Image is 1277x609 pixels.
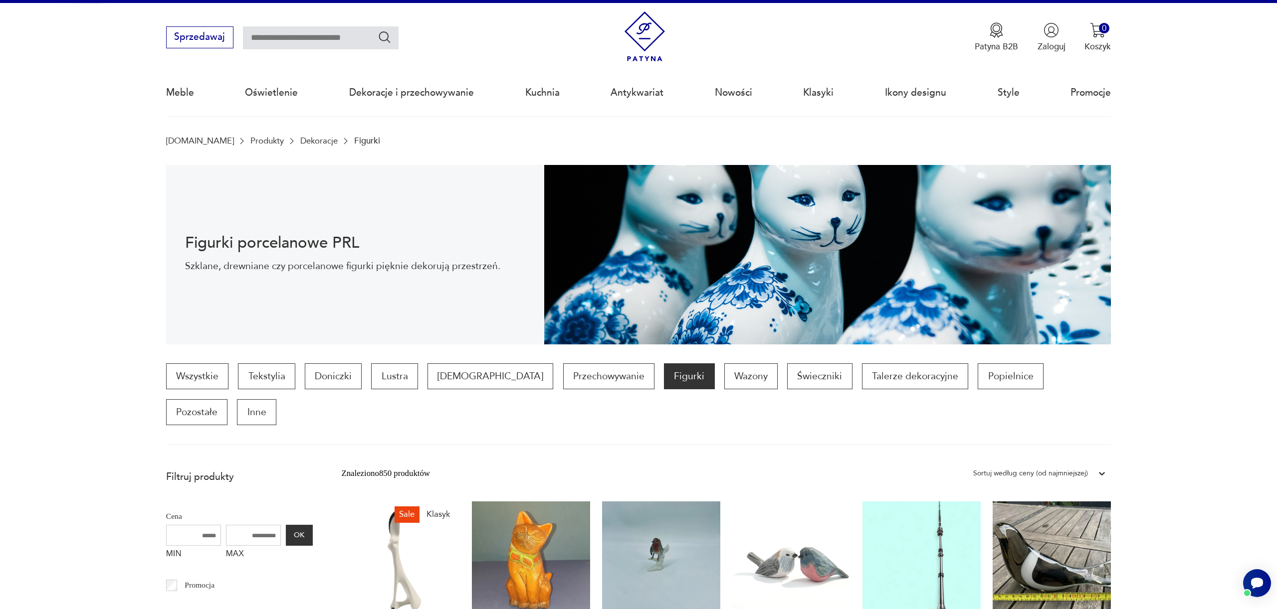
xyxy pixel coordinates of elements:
div: Sortuj według ceny (od najmniejszej) [973,467,1088,480]
img: Figurki vintage [544,165,1111,344]
a: Figurki [664,363,714,389]
p: Patyna B2B [975,41,1018,52]
label: MIN [166,546,221,565]
a: Dekoracje i przechowywanie [349,70,474,116]
a: Pozostałe [166,399,227,425]
img: Patyna - sklep z meblami i dekoracjami vintage [620,11,670,62]
a: [DEMOGRAPHIC_DATA] [427,363,553,389]
a: Ikony designu [885,70,946,116]
p: Figurki [354,136,380,146]
a: Wazony [724,363,778,389]
iframe: Smartsupp widget button [1243,569,1271,597]
a: Ikona medaluPatyna B2B [975,22,1018,52]
button: Patyna B2B [975,22,1018,52]
button: OK [286,525,313,546]
a: Świeczniki [787,363,852,389]
button: Sprzedawaj [166,26,233,48]
img: Ikona medalu [989,22,1004,38]
button: Szukaj [378,30,392,44]
label: MAX [226,546,281,565]
a: Sprzedawaj [166,34,233,42]
a: Produkty [250,136,284,146]
a: Lustra [371,363,418,389]
a: [DOMAIN_NAME] [166,136,234,146]
a: Oświetlenie [245,70,298,116]
a: Meble [166,70,194,116]
p: Szklane, drewniane czy porcelanowe figurki pięknie dekorują przestrzeń. [185,260,525,273]
img: Ikona koszyka [1090,22,1105,38]
p: Koszyk [1084,41,1111,52]
a: Nowości [715,70,752,116]
a: Przechowywanie [563,363,654,389]
a: Promocje [1070,70,1111,116]
p: Cena [166,510,313,523]
a: Antykwariat [611,70,663,116]
a: Wszystkie [166,363,228,389]
a: Dekoracje [300,136,338,146]
h1: Figurki porcelanowe PRL [185,236,525,250]
p: Filtruj produkty [166,470,313,483]
a: Popielnice [978,363,1043,389]
a: Inne [237,399,276,425]
p: Zaloguj [1038,41,1065,52]
a: Klasyki [803,70,834,116]
button: 0Koszyk [1084,22,1111,52]
a: Talerze dekoracyjne [862,363,968,389]
a: Tekstylia [238,363,295,389]
a: Style [998,70,1020,116]
button: Zaloguj [1038,22,1065,52]
a: Kuchnia [525,70,560,116]
p: Promocja [185,579,214,592]
a: Doniczki [305,363,362,389]
img: Ikonka użytkownika [1044,22,1059,38]
div: Znaleziono 850 produktów [341,467,430,480]
div: 0 [1099,23,1109,33]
